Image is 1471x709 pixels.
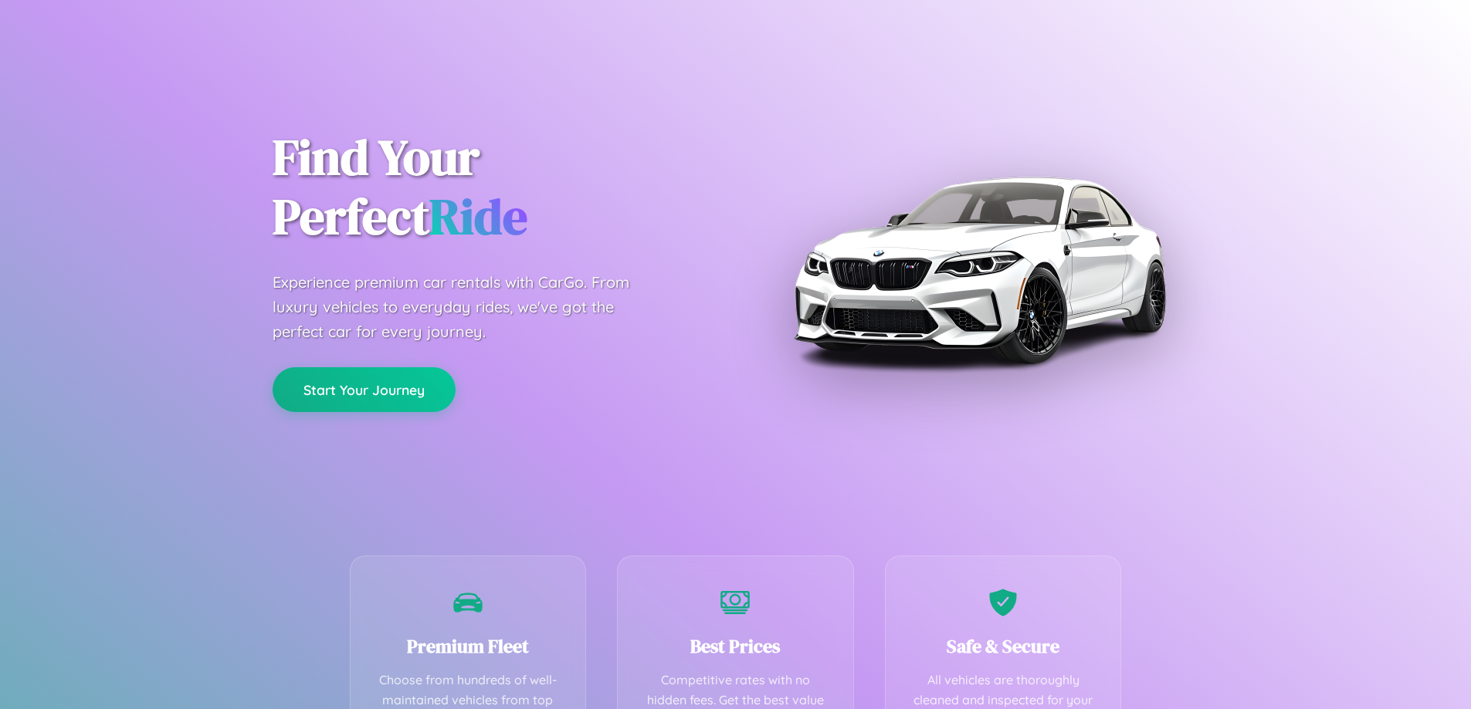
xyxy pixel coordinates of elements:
[429,183,527,250] span: Ride
[273,367,456,412] button: Start Your Journey
[909,633,1098,659] h3: Safe & Secure
[273,270,659,344] p: Experience premium car rentals with CarGo. From luxury vehicles to everyday rides, we've got the ...
[273,128,713,247] h1: Find Your Perfect
[374,633,563,659] h3: Premium Fleet
[641,633,830,659] h3: Best Prices
[786,77,1172,463] img: Premium BMW car rental vehicle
